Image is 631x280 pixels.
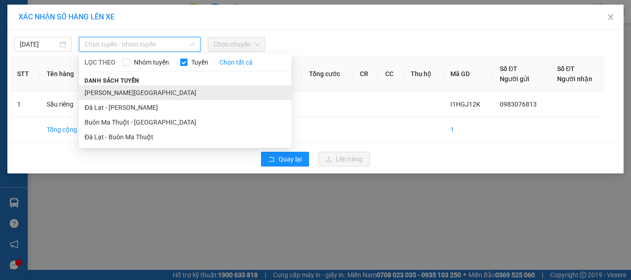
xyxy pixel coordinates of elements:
[500,75,529,83] span: Người gửi
[352,56,378,92] th: CR
[85,57,115,67] span: LỌC THEO
[450,101,480,108] span: I1HGJ12K
[130,57,173,67] span: Nhóm tuyến
[403,56,443,92] th: Thu hộ
[443,56,492,92] th: Mã GD
[268,156,275,163] span: rollback
[500,65,517,72] span: Số ĐT
[598,5,624,30] button: Close
[39,117,89,143] td: Tổng cộng
[443,117,492,143] td: 1
[10,92,39,117] td: 1
[302,56,352,92] th: Tổng cước
[557,65,575,72] span: Số ĐT
[79,115,291,130] li: Buôn Ma Thuột - [GEOGRAPHIC_DATA]
[378,56,403,92] th: CC
[20,39,58,49] input: 15/09/2025
[79,77,145,85] span: Danh sách tuyến
[261,152,309,167] button: rollbackQuay lại
[190,42,195,47] span: down
[188,57,212,67] span: Tuyến
[10,56,39,92] th: STT
[79,130,291,144] li: Đà Lạt - Buôn Ma Thuột
[279,154,302,164] span: Quay lại
[79,100,291,115] li: Đà Lạt - [PERSON_NAME]
[219,57,253,67] a: Chọn tất cả
[500,101,537,108] span: 0983076813
[213,37,260,51] span: Chọn chuyến
[39,92,89,117] td: Sầu riêng
[607,13,614,21] span: close
[557,75,592,83] span: Người nhận
[39,56,89,92] th: Tên hàng
[18,12,115,21] span: XÁC NHẬN SỐ HÀNG LÊN XE
[79,85,291,100] li: [PERSON_NAME][GEOGRAPHIC_DATA]
[85,37,195,51] span: Chọn tuyến - nhóm tuyến
[318,152,370,167] button: uploadLên hàng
